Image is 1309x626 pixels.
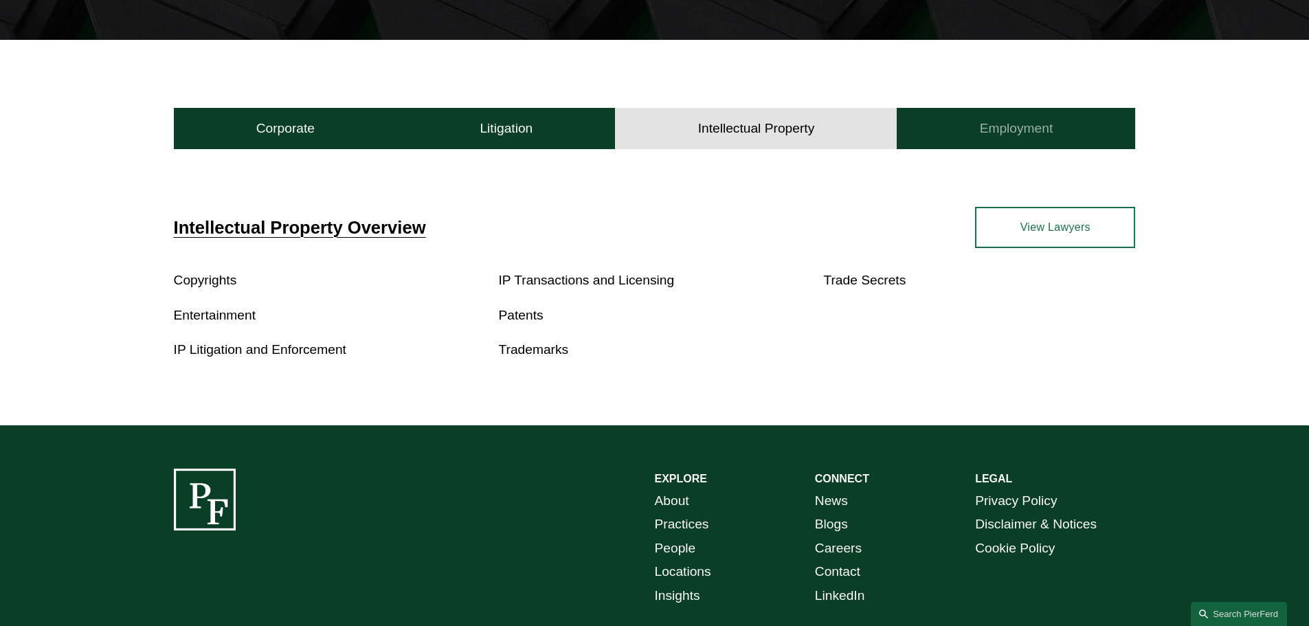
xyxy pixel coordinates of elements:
[815,489,848,513] a: News
[174,273,237,287] a: Copyrights
[823,273,906,287] a: Trade Secrets
[975,537,1055,561] a: Cookie Policy
[975,489,1057,513] a: Privacy Policy
[499,342,569,357] a: Trademarks
[655,537,696,561] a: People
[815,513,848,537] a: Blogs
[655,513,709,537] a: Practices
[815,560,860,584] a: Contact
[499,308,544,322] a: Patents
[815,473,869,484] strong: CONNECT
[975,513,1097,537] a: Disclaimer & Notices
[174,342,346,357] a: IP Litigation and Enforcement
[499,273,675,287] a: IP Transactions and Licensing
[815,537,862,561] a: Careers
[174,308,256,322] a: Entertainment
[975,473,1012,484] strong: LEGAL
[655,473,707,484] strong: EXPLORE
[480,120,533,137] h4: Litigation
[655,584,700,608] a: Insights
[698,120,815,137] h4: Intellectual Property
[1191,602,1287,626] a: Search this site
[815,584,865,608] a: LinkedIn
[975,207,1135,248] a: View Lawyers
[256,120,315,137] h4: Corporate
[980,120,1053,137] h4: Employment
[655,560,711,584] a: Locations
[655,489,689,513] a: About
[174,218,426,237] a: Intellectual Property Overview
